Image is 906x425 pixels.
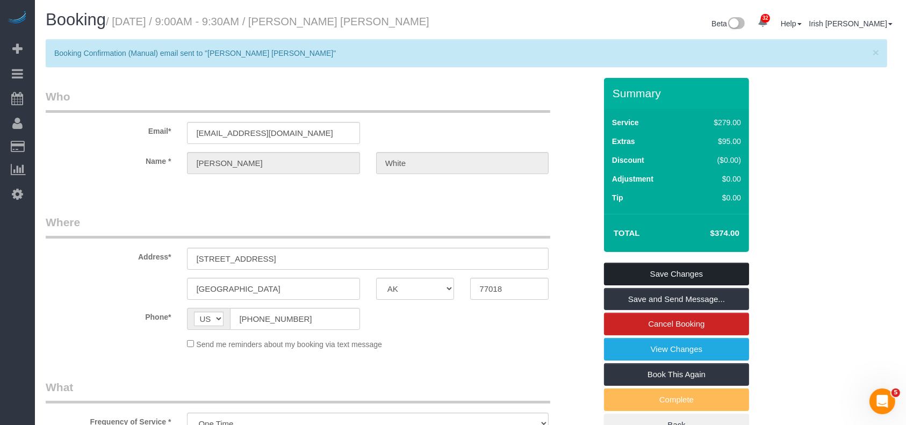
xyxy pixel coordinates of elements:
[809,19,893,28] a: Irish [PERSON_NAME]
[470,278,549,300] input: Zip Code*
[612,174,653,184] label: Adjustment
[38,248,179,262] label: Address*
[376,152,549,174] input: Last Name*
[38,152,179,167] label: Name *
[230,308,359,330] input: Phone*
[691,174,741,184] div: $0.00
[727,17,745,31] img: New interface
[612,155,644,165] label: Discount
[612,136,635,147] label: Extras
[613,87,744,99] h3: Summary
[612,192,623,203] label: Tip
[604,263,749,285] a: Save Changes
[711,19,745,28] a: Beta
[187,122,359,144] input: Email*
[678,229,739,238] h4: $374.00
[46,10,106,29] span: Booking
[38,308,179,322] label: Phone*
[873,47,879,58] button: Close
[873,46,879,59] span: ×
[106,16,429,27] small: / [DATE] / 9:00AM - 9:30AM / [PERSON_NAME] [PERSON_NAME]
[891,388,900,397] span: 5
[187,152,359,174] input: First Name*
[614,228,640,237] strong: Total
[612,117,639,128] label: Service
[691,155,741,165] div: ($0.00)
[691,136,741,147] div: $95.00
[869,388,895,414] iframe: Intercom live chat
[691,192,741,203] div: $0.00
[604,313,749,335] a: Cancel Booking
[752,11,773,34] a: 32
[187,278,359,300] input: City*
[54,48,868,59] p: Booking Confirmation (Manual) email sent to "[PERSON_NAME] [PERSON_NAME]"
[691,117,741,128] div: $279.00
[46,214,550,239] legend: Where
[604,363,749,386] a: Book This Again
[196,340,382,349] span: Send me reminders about my booking via text message
[38,122,179,136] label: Email*
[604,288,749,311] a: Save and Send Message...
[6,11,28,26] img: Automaid Logo
[604,338,749,361] a: View Changes
[46,89,550,113] legend: Who
[761,14,770,23] span: 32
[46,379,550,404] legend: What
[781,19,802,28] a: Help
